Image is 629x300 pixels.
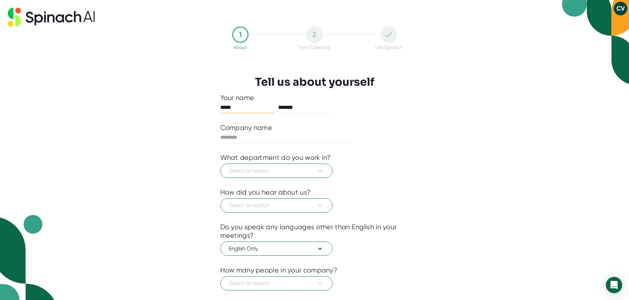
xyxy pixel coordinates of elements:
[220,241,333,256] button: English Only
[220,198,333,213] button: Select an option
[614,2,627,15] button: CV
[606,277,622,293] div: Open Intercom Messenger
[232,27,249,43] div: 1
[220,266,338,274] div: How many people in your company?
[306,27,323,43] div: 2
[220,223,409,240] div: Do you speak any languages other than English in your meetings?
[229,167,324,175] span: Select an option
[229,279,324,287] span: Select an option
[220,123,272,132] div: Company name
[229,245,324,253] span: English Only
[220,188,311,197] div: How did you hear about us?
[220,276,333,290] button: Select an option
[229,201,324,210] span: Select an option
[234,45,247,50] div: About
[255,76,374,88] h3: Tell us about yourself
[220,153,331,162] div: What department do you work in?
[375,45,402,50] div: Use Spinach
[299,45,330,50] div: Sync Calendar
[220,94,409,102] div: Your name
[220,164,333,178] button: Select an option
